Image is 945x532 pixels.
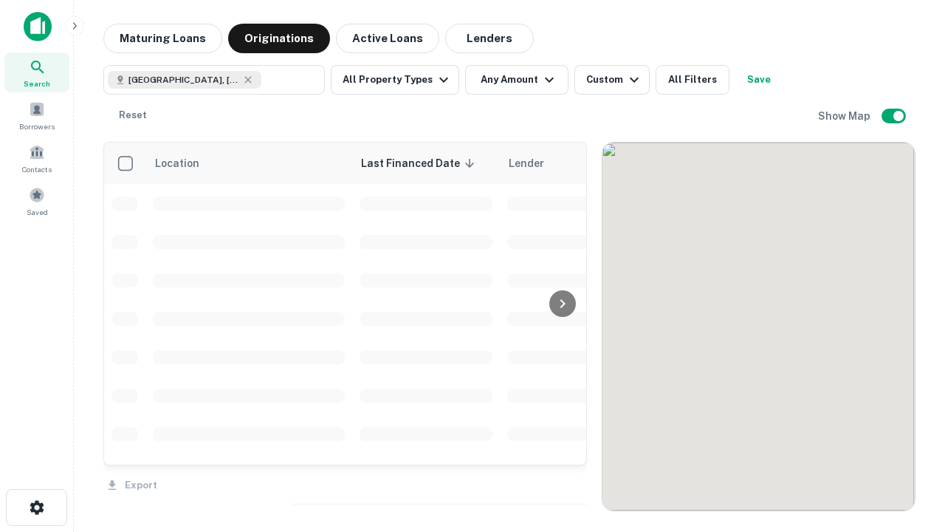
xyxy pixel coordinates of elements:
button: Save your search to get updates of matches that match your search criteria. [735,65,783,95]
img: capitalize-icon.png [24,12,52,41]
div: 0 0 [602,143,915,511]
span: Last Financed Date [361,154,479,172]
button: Reset [109,100,157,130]
span: Saved [27,206,48,218]
span: [GEOGRAPHIC_DATA], [GEOGRAPHIC_DATA] [128,73,239,86]
button: Custom [574,65,650,95]
button: Active Loans [336,24,439,53]
a: Search [4,52,69,92]
button: Lenders [445,24,534,53]
span: Location [154,154,219,172]
th: Lender [500,143,736,184]
button: Maturing Loans [103,24,222,53]
a: Saved [4,181,69,221]
button: Any Amount [465,65,568,95]
a: Borrowers [4,95,69,135]
span: Lender [509,154,544,172]
th: Last Financed Date [352,143,500,184]
button: Originations [228,24,330,53]
div: Custom [586,71,643,89]
h6: Show Map [818,108,873,124]
a: Contacts [4,138,69,178]
button: All Filters [656,65,729,95]
span: Borrowers [19,120,55,132]
span: Search [24,78,50,89]
span: Contacts [22,163,52,175]
button: All Property Types [331,65,459,95]
th: Location [145,143,352,184]
iframe: Chat Widget [871,414,945,485]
